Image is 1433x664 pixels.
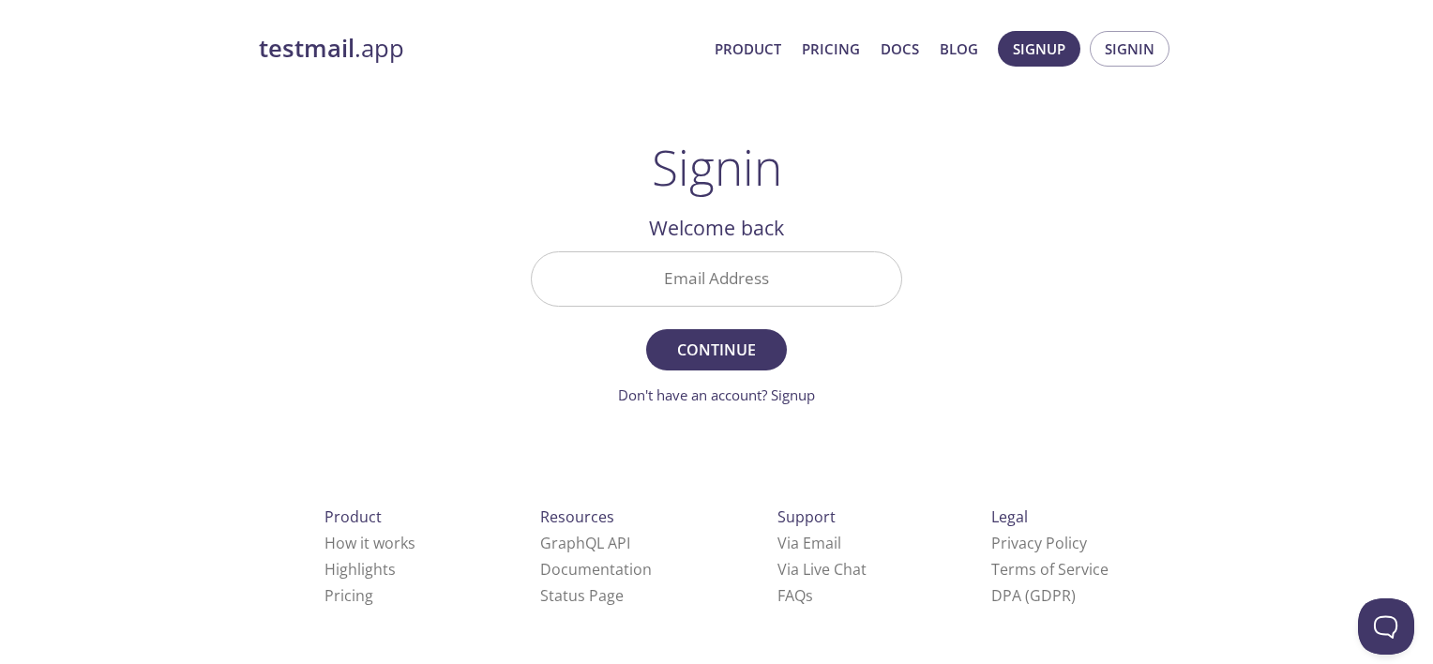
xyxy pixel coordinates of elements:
a: Blog [940,37,978,61]
span: Product [324,506,382,527]
h2: Welcome back [531,212,902,244]
a: testmail.app [259,33,700,65]
button: Continue [646,329,787,370]
button: Signup [998,31,1080,67]
a: Documentation [540,559,652,580]
a: Pricing [324,585,373,606]
a: Terms of Service [991,559,1109,580]
span: s [806,585,813,606]
a: Pricing [802,37,860,61]
a: Highlights [324,559,396,580]
a: DPA (GDPR) [991,585,1076,606]
span: Resources [540,506,614,527]
span: Signin [1105,37,1154,61]
a: Don't have an account? Signup [618,385,815,404]
a: FAQ [777,585,813,606]
span: Support [777,506,836,527]
h1: Signin [652,139,782,195]
a: GraphQL API [540,533,630,553]
a: How it works [324,533,415,553]
span: Signup [1013,37,1065,61]
button: Signin [1090,31,1169,67]
strong: testmail [259,32,354,65]
span: Legal [991,506,1028,527]
iframe: Help Scout Beacon - Open [1358,598,1414,655]
a: Via Email [777,533,841,553]
a: Privacy Policy [991,533,1087,553]
span: Continue [667,337,766,363]
a: Via Live Chat [777,559,867,580]
a: Docs [881,37,919,61]
a: Status Page [540,585,624,606]
a: Product [715,37,781,61]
